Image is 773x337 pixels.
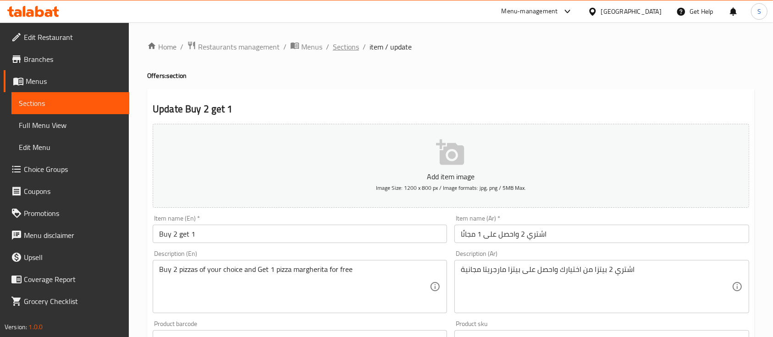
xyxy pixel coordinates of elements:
[24,230,122,241] span: Menu disclaimer
[757,6,761,17] span: S
[19,120,122,131] span: Full Menu View
[198,41,280,52] span: Restaurants management
[11,114,129,136] a: Full Menu View
[24,296,122,307] span: Grocery Checklist
[24,208,122,219] span: Promotions
[363,41,366,52] li: /
[290,41,322,53] a: Menus
[11,92,129,114] a: Sections
[24,252,122,263] span: Upsell
[370,41,412,52] span: item / update
[502,6,558,17] div: Menu-management
[326,41,329,52] li: /
[601,6,662,17] div: [GEOGRAPHIC_DATA]
[153,102,749,116] h2: Update Buy 2 get 1
[376,182,526,193] span: Image Size: 1200 x 800 px / Image formats: jpg, png / 5MB Max.
[147,71,755,80] h4: Offers: section
[147,41,755,53] nav: breadcrumb
[19,142,122,153] span: Edit Menu
[147,41,177,52] a: Home
[180,41,183,52] li: /
[4,202,129,224] a: Promotions
[461,265,731,309] textarea: اشتري 2 بيتزا من اختيارك واحصل على بيتزا مارجريتا مجانية
[333,41,359,52] a: Sections
[4,48,129,70] a: Branches
[11,136,129,158] a: Edit Menu
[4,26,129,48] a: Edit Restaurant
[24,54,122,65] span: Branches
[4,268,129,290] a: Coverage Report
[24,186,122,197] span: Coupons
[24,164,122,175] span: Choice Groups
[301,41,322,52] span: Menus
[4,180,129,202] a: Coupons
[19,98,122,109] span: Sections
[5,321,27,333] span: Version:
[24,274,122,285] span: Coverage Report
[167,171,735,182] p: Add item image
[26,76,122,87] span: Menus
[4,70,129,92] a: Menus
[4,290,129,312] a: Grocery Checklist
[4,158,129,180] a: Choice Groups
[4,246,129,268] a: Upsell
[153,124,749,208] button: Add item imageImage Size: 1200 x 800 px / Image formats: jpg, png / 5MB Max.
[24,32,122,43] span: Edit Restaurant
[4,224,129,246] a: Menu disclaimer
[283,41,287,52] li: /
[159,265,430,309] textarea: Buy 2 pizzas of your choice and Get 1 pizza margherita for free
[153,225,447,243] input: Enter name En
[454,225,749,243] input: Enter name Ar
[187,41,280,53] a: Restaurants management
[28,321,43,333] span: 1.0.0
